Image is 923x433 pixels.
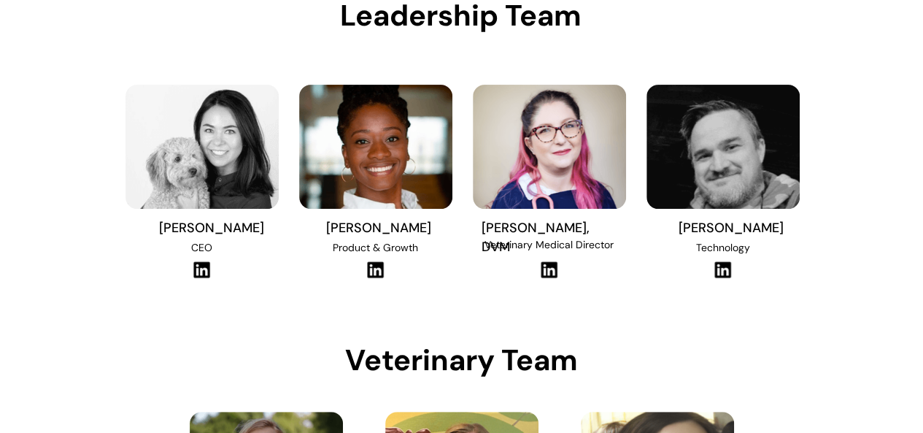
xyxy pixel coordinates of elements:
span: [PERSON_NAME] [679,219,784,237]
span: Technology [696,241,750,254]
span: [PERSON_NAME], DVM [482,219,590,256]
span: Veterinary Team [345,341,578,379]
span: [PERSON_NAME] [326,219,431,237]
span: [PERSON_NAME] [159,219,264,237]
span: CEO [191,241,212,254]
span: Veterinary Medical Director [484,238,614,251]
span: Product & Growth [333,241,418,254]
